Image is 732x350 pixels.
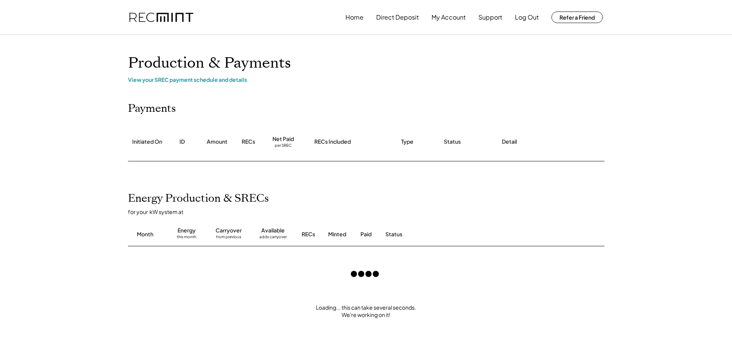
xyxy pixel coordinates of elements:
[272,135,294,143] div: Net Paid
[401,138,413,146] div: Type
[444,138,461,146] div: Status
[128,76,604,83] div: View your SREC payment schedule and details
[259,234,287,242] div: adds carryover
[275,143,292,149] div: per SREC
[179,138,185,146] div: ID
[432,10,466,25] button: My Account
[132,138,162,146] div: Initiated On
[207,138,227,146] div: Amount
[328,231,346,238] div: Minted
[137,231,153,238] div: Month
[242,138,255,146] div: RECs
[216,234,241,242] div: from previous
[360,231,372,238] div: Paid
[302,231,315,238] div: RECs
[128,102,176,115] h2: Payments
[177,234,196,242] div: this month
[178,227,196,234] div: Energy
[502,138,517,146] div: Detail
[261,227,285,234] div: Available
[551,12,603,23] button: Refer a Friend
[345,10,364,25] button: Home
[385,231,516,238] div: Status
[128,192,269,205] h2: Energy Production & SRECs
[128,208,612,215] div: for your kW system at
[515,10,539,25] button: Log Out
[314,138,351,146] div: RECs Included
[376,10,419,25] button: Direct Deposit
[478,10,502,25] button: Support
[216,227,242,234] div: Carryover
[128,54,604,72] h1: Production & Payments
[120,304,612,319] div: Loading... this can take several seconds. We're working on it!
[129,13,193,22] img: recmint-logotype%403x.png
